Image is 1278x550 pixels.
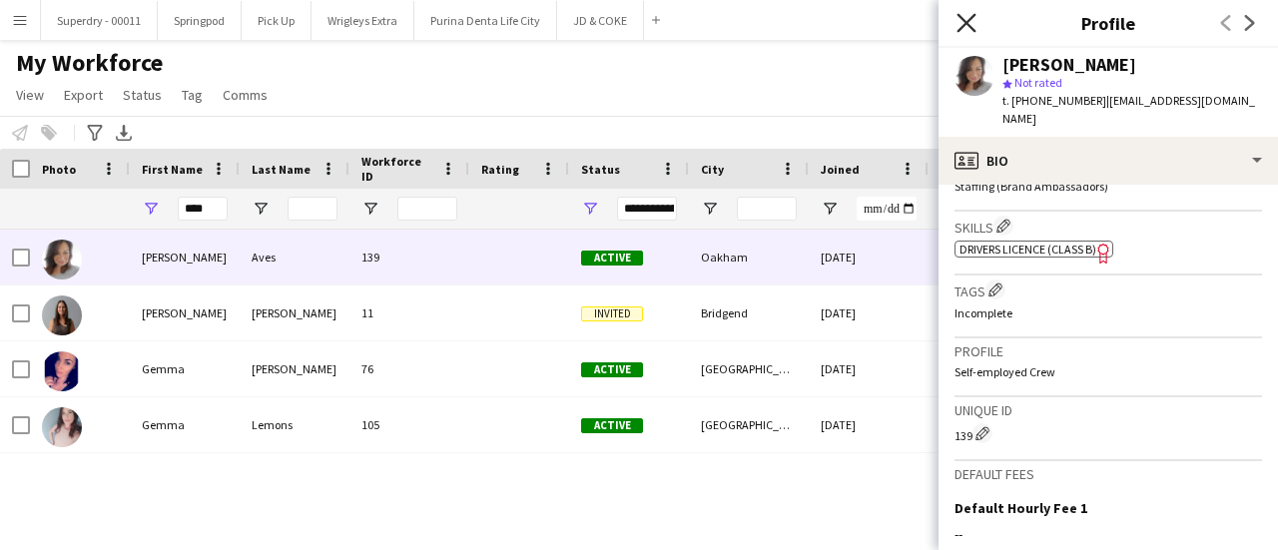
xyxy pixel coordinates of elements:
img: Emma Aves [42,240,82,279]
a: View [8,82,52,108]
div: [PERSON_NAME] [130,285,240,340]
button: Open Filter Menu [701,200,719,218]
span: Invited [581,306,643,321]
span: Comms [223,86,268,104]
img: Gemma Harvey [42,351,82,391]
h3: Profile [939,10,1278,36]
input: Last Name Filter Input [288,197,337,221]
div: [DATE] [809,230,929,284]
input: Workforce ID Filter Input [397,197,457,221]
div: [PERSON_NAME] [1002,56,1136,74]
span: Status [581,162,620,177]
div: Aves [240,230,349,284]
div: [PERSON_NAME] [240,341,349,396]
div: Oakham [689,230,809,284]
span: Photo [42,162,76,177]
span: t. [PHONE_NUMBER] [1002,93,1106,108]
span: Not rated [1014,75,1062,90]
button: Wrigleys Extra [312,1,414,40]
div: 11 [349,285,469,340]
div: Bridgend [689,285,809,340]
div: [DATE] [809,397,929,452]
button: JD & COKE [557,1,644,40]
div: [DATE] [809,341,929,396]
span: Status [123,86,162,104]
div: [PERSON_NAME] [130,230,240,284]
span: Tag [182,86,203,104]
button: Open Filter Menu [142,200,160,218]
div: 76 [349,341,469,396]
span: Rating [481,162,519,177]
div: 139 [955,423,1262,443]
h3: Skills [955,216,1262,237]
span: Active [581,418,643,433]
div: 139 [349,230,469,284]
span: Active [581,362,643,377]
button: Open Filter Menu [361,200,379,218]
div: -- [955,525,1262,543]
span: City [701,162,724,177]
a: Status [115,82,170,108]
div: 105 [349,397,469,452]
span: My Workforce [16,48,163,78]
span: Joined [821,162,860,177]
button: Purina Denta Life City [414,1,557,40]
app-action-btn: Advanced filters [83,121,107,145]
input: Joined Filter Input [857,197,917,221]
div: [GEOGRAPHIC_DATA] [689,341,809,396]
span: | [EMAIL_ADDRESS][DOMAIN_NAME] [1002,93,1255,126]
h3: Default Hourly Fee 1 [955,499,1087,517]
a: Comms [215,82,276,108]
span: First Name [142,162,203,177]
img: Gemma Lemons [42,407,82,447]
button: Open Filter Menu [581,200,599,218]
a: Export [56,82,111,108]
h3: Profile [955,342,1262,360]
input: City Filter Input [737,197,797,221]
p: Self-employed Crew [955,364,1262,379]
span: Export [64,86,103,104]
div: 3 days [929,341,1048,396]
h3: Tags [955,279,1262,300]
img: Emma cox [42,295,82,335]
button: Open Filter Menu [821,200,839,218]
span: Last Name [252,162,311,177]
div: Bio [939,137,1278,185]
div: 4 days [929,397,1048,452]
div: [DATE] [809,285,929,340]
input: First Name Filter Input [178,197,228,221]
h3: Unique ID [955,401,1262,419]
div: Gemma [130,397,240,452]
button: Springpod [158,1,242,40]
div: [PERSON_NAME] [240,285,349,340]
button: Superdry - 00011 [41,1,158,40]
h3: Default fees [955,465,1262,483]
div: Gemma [130,341,240,396]
span: Active [581,251,643,266]
app-action-btn: Export XLSX [112,121,136,145]
p: Incomplete [955,305,1262,320]
div: Lemons [240,397,349,452]
span: Workforce ID [361,154,433,184]
a: Tag [174,82,211,108]
div: 23 days [929,230,1048,284]
button: Pick Up [242,1,312,40]
button: Open Filter Menu [252,200,270,218]
div: [GEOGRAPHIC_DATA] [689,397,809,452]
span: View [16,86,44,104]
span: Drivers Licence (Class B) [959,242,1096,257]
